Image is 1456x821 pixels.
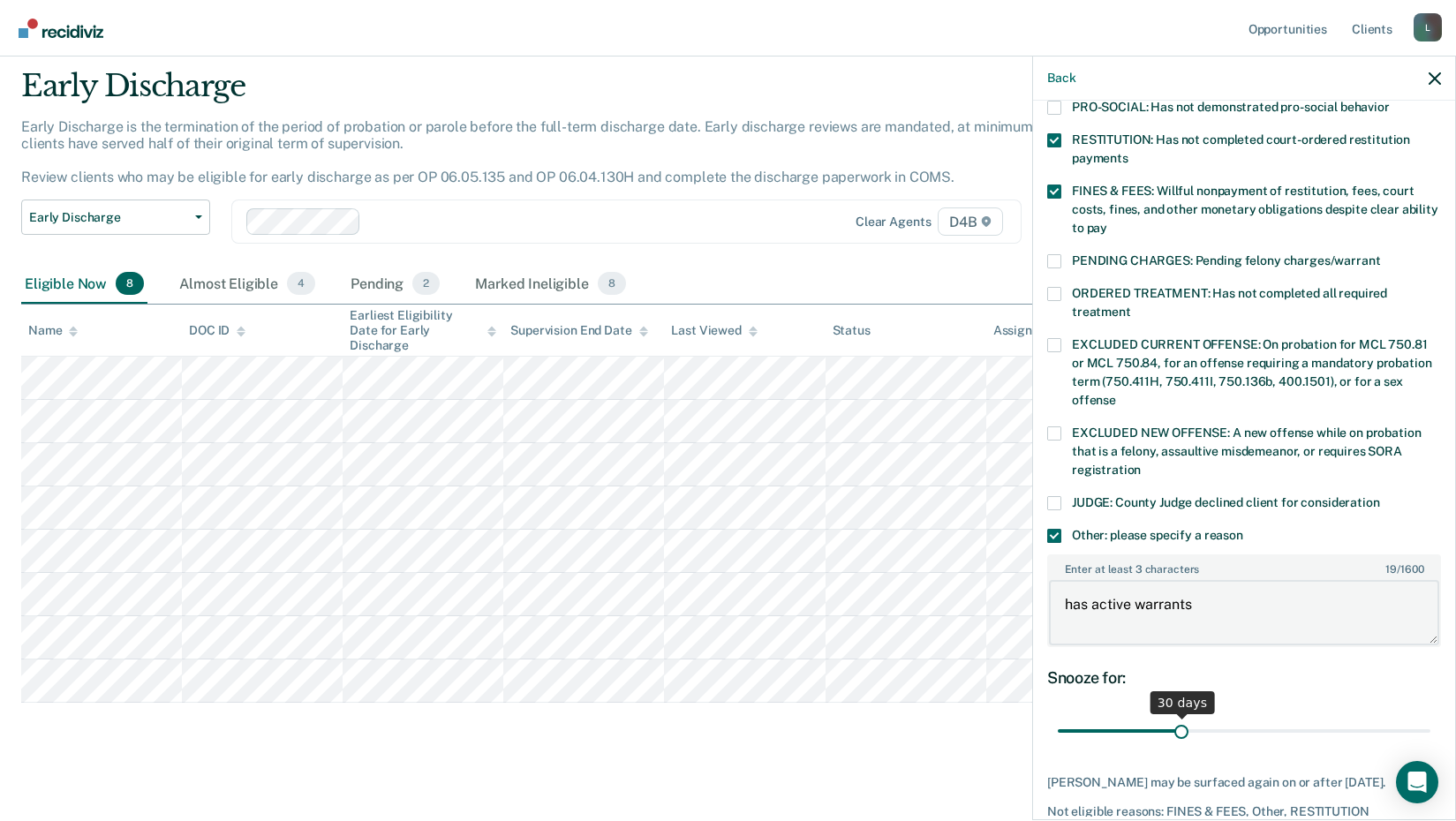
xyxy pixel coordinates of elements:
[1396,761,1438,803] div: Open Intercom Messenger
[21,118,1071,186] p: Early Discharge is the termination of the period of probation or parole before the full-term disc...
[1072,184,1438,235] span: FINES & FEES: Willful nonpayment of restitution, fees, court costs, fines, and other monetary obl...
[350,308,496,352] div: Earliest Eligibility Date for Early Discharge
[856,215,931,230] div: Clear agents
[1414,13,1442,41] button: Profile dropdown button
[1072,337,1431,407] span: EXCLUDED CURRENT OFFENSE: On probation for MCL 750.81 or MCL 750.84, for an offense requiring a m...
[833,323,871,338] div: Status
[1049,556,1439,576] label: Enter at least 3 characters
[1047,775,1441,790] div: [PERSON_NAME] may be surfaced again on or after [DATE].
[938,207,1002,236] span: D4B
[472,265,630,304] div: Marked Ineligible
[1150,691,1215,714] div: 30 days
[1414,13,1442,41] div: L
[29,210,188,225] span: Early Discharge
[510,323,647,338] div: Supervision End Date
[21,68,1113,118] div: Early Discharge
[1385,563,1423,576] span: / 1600
[1047,668,1441,688] div: Snooze for:
[28,323,78,338] div: Name
[176,265,319,304] div: Almost Eligible
[287,272,315,295] span: 4
[1047,71,1075,86] button: Back
[189,323,245,338] div: DOC ID
[598,272,626,295] span: 8
[1072,132,1410,165] span: RESTITUTION: Has not completed court-ordered restitution payments
[116,272,144,295] span: 8
[1072,528,1243,542] span: Other: please specify a reason
[1072,286,1387,319] span: ORDERED TREATMENT: Has not completed all required treatment
[1072,426,1421,477] span: EXCLUDED NEW OFFENSE: A new offense while on probation that is a felony, assaultive misdemeanor, ...
[671,323,757,338] div: Last Viewed
[1047,804,1441,819] div: Not eligible reasons: FINES & FEES, Other, RESTITUTION
[1385,563,1397,576] span: 19
[412,272,440,295] span: 2
[1072,100,1390,114] span: PRO-SOCIAL: Has not demonstrated pro-social behavior
[21,265,147,304] div: Eligible Now
[347,265,443,304] div: Pending
[19,19,103,38] img: Recidiviz
[993,323,1076,338] div: Assigned to
[1049,580,1439,645] textarea: has active warrants
[1072,495,1380,509] span: JUDGE: County Judge declined client for consideration
[1072,253,1380,267] span: PENDING CHARGES: Pending felony charges/warrant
